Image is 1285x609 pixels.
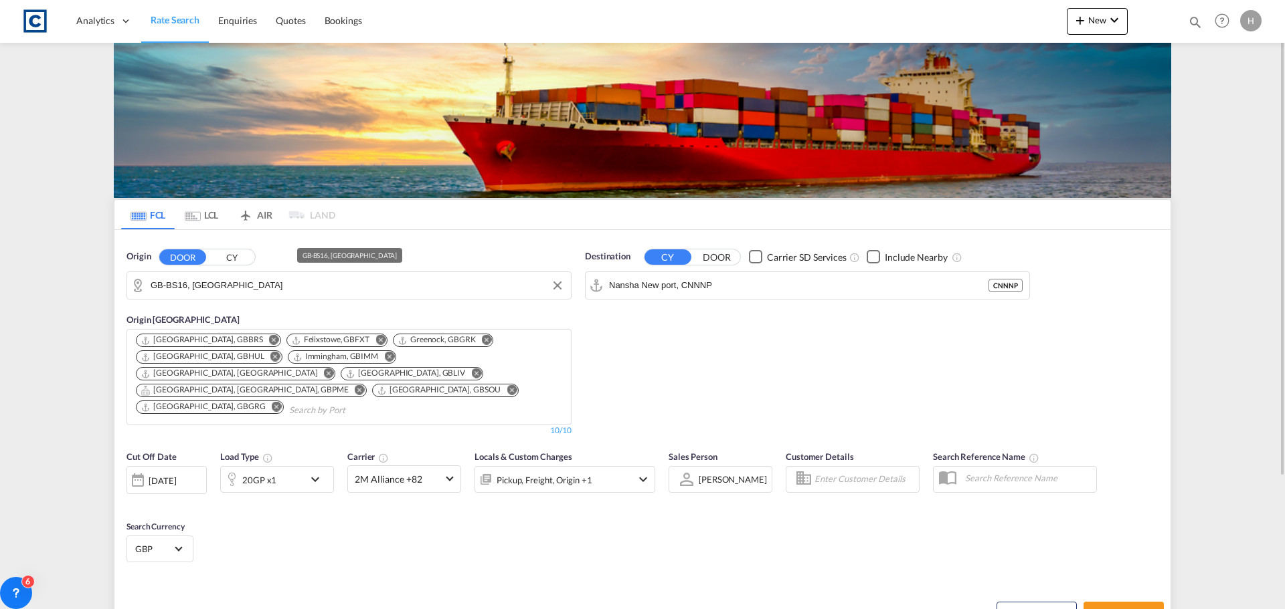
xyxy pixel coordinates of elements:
[126,492,137,510] md-datepicker: Select
[114,43,1171,198] img: LCL+%26+FCL+BACKGROUND.png
[135,543,173,555] span: GBP
[175,200,228,229] md-tab-item: LCL
[375,351,396,364] button: Remove
[585,250,630,263] span: Destination
[315,368,335,381] button: Remove
[547,275,568,295] button: Clear Input
[260,334,280,348] button: Remove
[550,425,572,437] div: 10/10
[292,351,381,362] div: Press delete to remove this chip.
[367,334,387,348] button: Remove
[378,453,389,463] md-icon: The selected Trucker/Carrierwill be displayed in the rate results If the rates are from another f...
[325,15,362,26] span: Bookings
[121,200,335,229] md-pagination-wrapper: Use the left and right arrow keys to navigate between tabs
[276,15,305,26] span: Quotes
[473,334,493,348] button: Remove
[699,474,767,485] div: [PERSON_NAME]
[291,334,369,346] div: Felixstowe, GBFXT
[292,351,378,362] div: Immingham, GBIMM
[697,469,768,489] md-select: Sales Person: Hannah Nutter
[345,368,468,379] div: Press delete to remove this chip.
[76,14,114,27] span: Analytics
[867,250,948,264] md-checkbox: Checkbox No Ink
[141,351,264,362] div: Hull, GBHUL
[303,248,397,263] div: GB-BS16, [GEOGRAPHIC_DATA]
[786,451,853,462] span: Customer Details
[1188,15,1203,35] div: icon-magnify
[815,469,915,489] input: Enter Customer Details
[355,473,442,486] span: 2M Alliance +82
[307,471,330,487] md-icon: icon-chevron-down
[141,368,320,379] div: Press delete to remove this chip.
[218,15,257,26] span: Enquiries
[498,384,518,398] button: Remove
[134,539,186,558] md-select: Select Currency: £ GBPUnited Kingdom Pound
[1106,12,1122,28] md-icon: icon-chevron-down
[849,252,860,263] md-icon: Unchecked: Search for CY (Container Yard) services for all selected carriers.Checked : Search for...
[462,368,483,381] button: Remove
[262,453,273,463] md-icon: icon-information-outline
[1240,10,1262,31] div: H
[693,249,740,265] button: DOOR
[347,451,389,462] span: Carrier
[952,252,962,263] md-icon: Unchecked: Ignores neighbouring ports when fetching rates.Checked : Includes neighbouring ports w...
[1188,15,1203,29] md-icon: icon-magnify
[497,471,592,489] div: Pickup Freight Origin Factory Stuffing
[151,14,199,25] span: Rate Search
[933,451,1039,462] span: Search Reference Name
[134,330,564,421] md-chips-wrap: Chips container. Use arrow keys to select chips.
[289,400,416,421] input: Chips input.
[141,334,266,346] div: Press delete to remove this chip.
[141,384,351,396] div: Press delete to remove this chip.
[121,200,175,229] md-tab-item: FCL
[126,521,185,531] span: Search Currency
[238,207,254,217] md-icon: icon-airplane
[586,272,1029,299] md-input-container: Nansha New port, CNNNP
[1067,8,1128,35] button: icon-plus 400-fgNewicon-chevron-down
[220,451,273,462] span: Load Type
[398,334,476,346] div: Greenock, GBGRK
[377,384,504,396] div: Press delete to remove this chip.
[475,451,572,462] span: Locals & Custom Charges
[1211,9,1240,33] div: Help
[141,334,263,346] div: Bristol, GBBRS
[141,384,349,396] div: Portsmouth, HAM, GBPME
[141,351,267,362] div: Press delete to remove this chip.
[1211,9,1233,32] span: Help
[242,471,276,489] div: 20GP x1
[645,249,691,265] button: CY
[127,272,571,299] md-input-container: GB-BS16, South Gloucestershire
[220,466,334,493] div: 20GP x1icon-chevron-down
[398,334,479,346] div: Press delete to remove this chip.
[228,200,282,229] md-tab-item: AIR
[885,251,948,264] div: Include Nearby
[346,384,366,398] button: Remove
[767,251,847,264] div: Carrier SD Services
[1072,12,1088,28] md-icon: icon-plus 400-fg
[291,334,372,346] div: Press delete to remove this chip.
[345,368,465,379] div: Liverpool, GBLIV
[1029,453,1039,463] md-icon: Your search will be saved by the below given name
[126,314,240,325] span: Origin [GEOGRAPHIC_DATA]
[151,275,564,295] input: Search by Door
[141,368,317,379] div: London Gateway Port, GBLGP
[958,468,1096,488] input: Search Reference Name
[149,475,176,487] div: [DATE]
[159,249,206,265] button: DOOR
[262,351,282,364] button: Remove
[141,401,266,412] div: Grangemouth, GBGRG
[141,401,268,412] div: Press delete to remove this chip.
[126,451,177,462] span: Cut Off Date
[475,466,655,493] div: Pickup Freight Origin Factory Stuffingicon-chevron-down
[208,249,255,265] button: CY
[126,250,151,263] span: Origin
[263,401,283,414] button: Remove
[749,250,847,264] md-checkbox: Checkbox No Ink
[126,466,207,494] div: [DATE]
[20,6,50,36] img: 1fdb9190129311efbfaf67cbb4249bed.jpeg
[377,384,501,396] div: Southampton, GBSOU
[609,275,989,295] input: Search by Port
[669,451,717,462] span: Sales Person
[635,471,651,487] md-icon: icon-chevron-down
